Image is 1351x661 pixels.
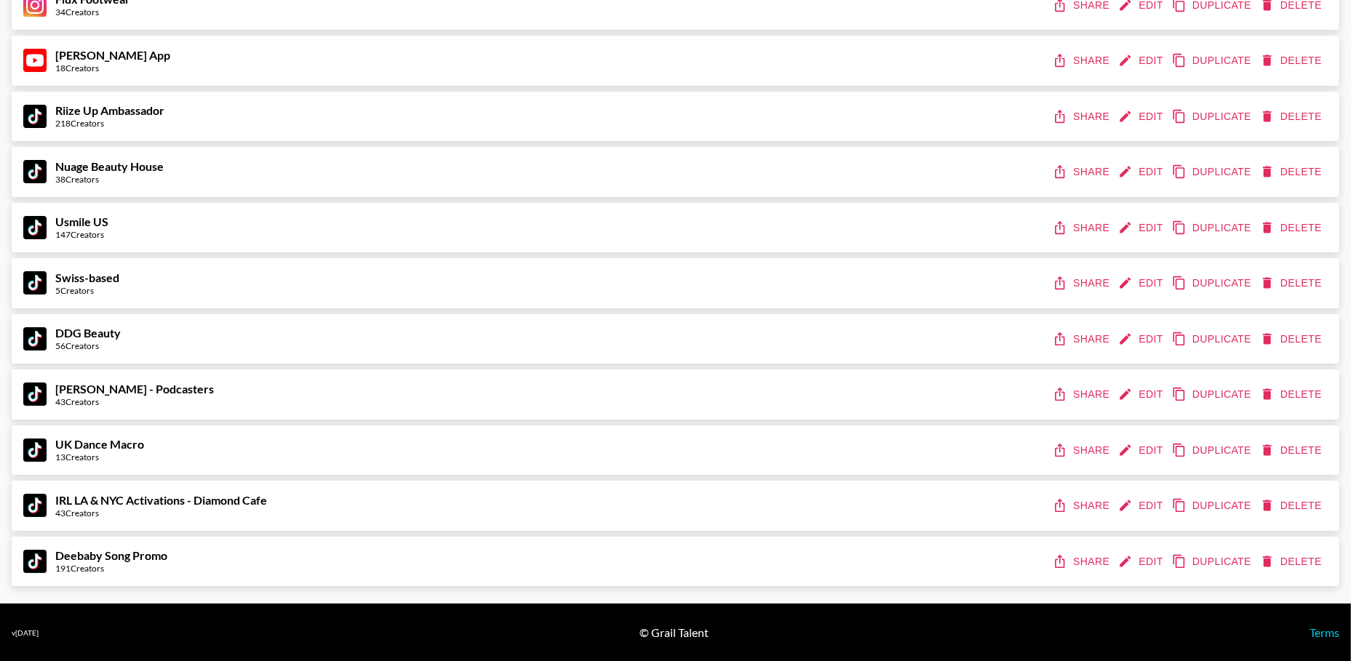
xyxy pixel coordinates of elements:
button: edit [1115,270,1169,297]
img: TikTok [23,105,47,128]
strong: DDG Beauty [55,326,121,340]
div: 43 Creators [55,396,214,407]
div: v [DATE] [12,628,39,638]
strong: [PERSON_NAME] - Podcasters [55,382,214,396]
button: edit [1115,548,1169,575]
button: share [1050,103,1115,130]
button: delete [1257,103,1328,130]
img: TikTok [23,494,47,517]
img: TikTok [23,382,47,406]
div: 13 Creators [55,452,144,462]
img: TikTok [23,160,47,183]
button: delete [1257,47,1328,74]
button: share [1050,47,1115,74]
button: duplicate [1169,548,1257,575]
button: share [1050,159,1115,185]
button: delete [1257,215,1328,241]
div: 218 Creators [55,118,164,129]
button: edit [1115,381,1169,408]
button: duplicate [1169,159,1257,185]
button: edit [1115,215,1169,241]
button: duplicate [1169,492,1257,519]
div: 56 Creators [55,340,121,351]
button: delete [1257,381,1328,408]
div: 18 Creators [55,63,170,73]
button: share [1050,215,1115,241]
button: share [1050,492,1115,519]
strong: IRL LA & NYC Activations - Diamond Cafe [55,493,267,507]
div: © Grail Talent [639,625,709,640]
button: duplicate [1169,326,1257,353]
button: delete [1257,326,1328,353]
div: 38 Creators [55,174,164,185]
button: delete [1257,492,1328,519]
button: share [1050,270,1115,297]
img: TikTok [23,550,47,573]
button: delete [1257,437,1328,464]
button: duplicate [1169,437,1257,464]
button: duplicate [1169,381,1257,408]
img: YouTube [23,49,47,72]
strong: Usmile US [55,215,108,228]
button: share [1050,326,1115,353]
button: edit [1115,492,1169,519]
button: delete [1257,270,1328,297]
button: share [1050,381,1115,408]
button: duplicate [1169,215,1257,241]
strong: Riize Up Ambassador [55,103,164,117]
button: edit [1115,326,1169,353]
div: 34 Creators [55,7,130,17]
img: TikTok [23,327,47,350]
button: duplicate [1169,103,1257,130]
button: edit [1115,437,1169,464]
button: delete [1257,159,1328,185]
div: 191 Creators [55,563,167,574]
button: delete [1257,548,1328,575]
button: duplicate [1169,270,1257,297]
a: Terms [1310,625,1339,639]
strong: [PERSON_NAME] App [55,48,170,62]
button: share [1050,437,1115,464]
strong: Swiss-based [55,271,119,284]
div: 43 Creators [55,508,267,518]
button: share [1050,548,1115,575]
button: duplicate [1169,47,1257,74]
div: 147 Creators [55,229,108,240]
button: edit [1115,159,1169,185]
strong: Nuage Beauty House [55,159,164,173]
img: TikTok [23,438,47,462]
div: 5 Creators [55,285,119,296]
button: edit [1115,103,1169,130]
button: edit [1115,47,1169,74]
img: TikTok [23,216,47,239]
strong: Deebaby Song Promo [55,548,167,562]
strong: UK Dance Macro [55,437,144,451]
img: TikTok [23,271,47,295]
